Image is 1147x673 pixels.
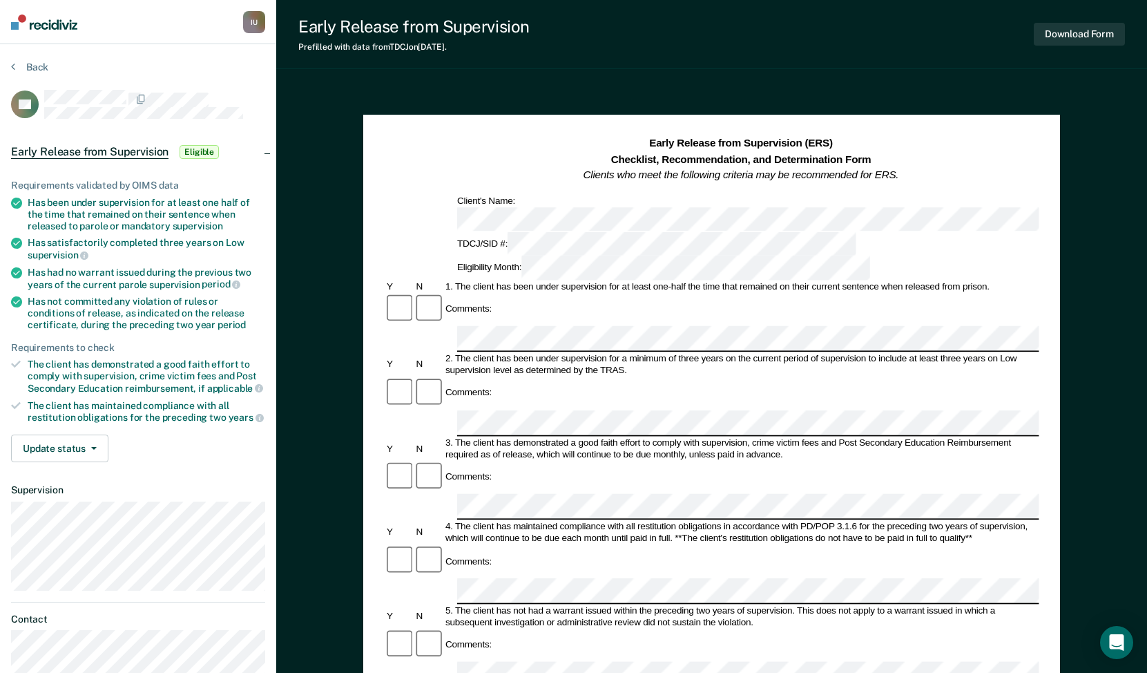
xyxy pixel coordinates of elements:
[414,527,443,539] div: N
[611,153,871,164] strong: Checklist, Recommendation, and Determination Form
[218,319,246,330] span: period
[414,281,443,293] div: N
[28,197,265,231] div: Has been under supervision for at least one half of the time that remained on their sentence when...
[229,412,264,423] span: years
[11,614,265,625] dt: Contact
[443,521,1039,544] div: 4. The client has maintained compliance with all restitution obligations in accordance with PD/PO...
[11,15,77,30] img: Recidiviz
[385,611,414,623] div: Y
[385,281,414,293] div: Y
[414,443,443,455] div: N
[443,640,494,652] div: Comments:
[414,359,443,371] div: N
[443,437,1039,461] div: 3. The client has demonstrated a good faith effort to comply with supervision, crime victim fees ...
[11,61,48,73] button: Back
[28,400,265,424] div: The client has maintained compliance with all restitution obligations for the preceding two
[414,611,443,623] div: N
[243,11,265,33] button: IU
[11,145,168,159] span: Early Release from Supervision
[202,278,240,290] span: period
[11,342,265,354] div: Requirements to check
[443,388,494,399] div: Comments:
[1034,23,1125,46] button: Download Form
[28,359,265,394] div: The client has demonstrated a good faith effort to comply with supervision, crime victim fees and...
[298,17,530,37] div: Early Release from Supervision
[28,267,265,290] div: Has had no warrant issued during the previous two years of the current parole supervision
[649,137,833,149] strong: Early Release from Supervision (ERS)
[243,11,265,33] div: I U
[11,484,265,496] dt: Supervision
[443,471,494,483] div: Comments:
[443,556,494,567] div: Comments:
[11,435,108,462] button: Update status
[11,180,265,191] div: Requirements validated by OIMS data
[298,42,530,52] div: Prefilled with data from TDCJ on [DATE] .
[180,145,219,159] span: Eligible
[173,220,223,231] span: supervision
[28,237,265,260] div: Has satisfactorily completed three years on Low
[1100,626,1133,659] div: Open Intercom Messenger
[443,353,1039,377] div: 2. The client has been under supervision for a minimum of three years on the current period of su...
[584,169,899,180] em: Clients who meet the following criteria may be recommended for ERS.
[385,443,414,455] div: Y
[443,303,494,315] div: Comments:
[28,296,265,330] div: Has not committed any violation of rules or conditions of release, as indicated on the release ce...
[207,383,263,394] span: applicable
[443,605,1039,629] div: 5. The client has not had a warrant issued within the preceding two years of supervision. This do...
[455,256,873,280] div: Eligibility Month:
[455,232,859,256] div: TDCJ/SID #:
[385,359,414,371] div: Y
[443,281,1039,293] div: 1. The client has been under supervision for at least one-half the time that remained on their cu...
[385,527,414,539] div: Y
[28,249,88,260] span: supervision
